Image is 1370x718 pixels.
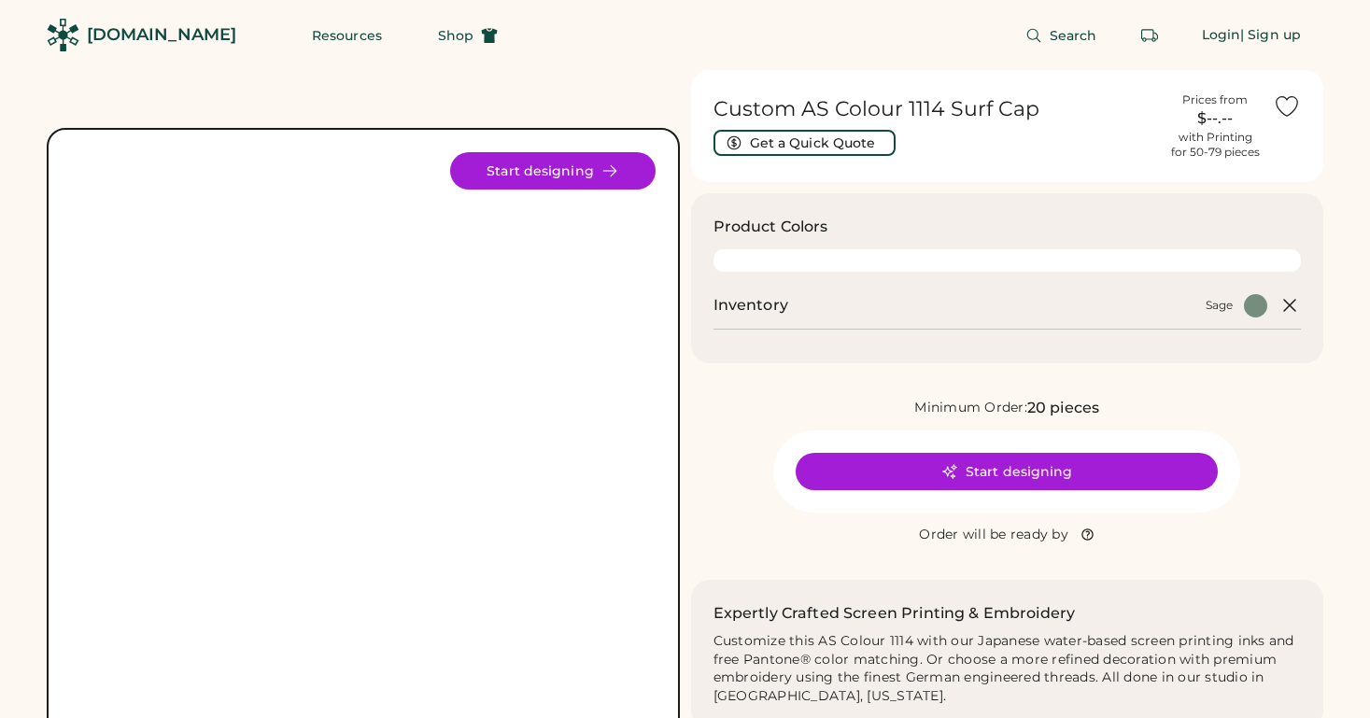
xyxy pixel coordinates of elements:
div: | Sign up [1240,26,1301,45]
span: Shop [438,29,473,42]
div: Order will be ready by [919,526,1068,544]
div: 20 pieces [1027,397,1099,419]
img: Rendered Logo - Screens [47,19,79,51]
button: Get a Quick Quote [713,130,896,156]
div: Minimum Order: [914,399,1027,417]
div: Login [1202,26,1241,45]
h2: Expertly Crafted Screen Printing & Embroidery [713,602,1076,625]
div: Sage [1206,298,1233,313]
h3: Product Colors [713,216,828,238]
div: Customize this AS Colour 1114 with our Japanese water-based screen printing inks and free Pantone... [713,632,1302,707]
button: Resources [290,17,404,54]
button: Start designing [450,152,656,190]
button: Start designing [796,453,1218,490]
button: Retrieve an order [1131,17,1168,54]
h1: Custom AS Colour 1114 Surf Cap [713,96,1158,122]
div: $--.-- [1168,107,1262,130]
h2: Inventory [713,294,788,317]
span: Search [1050,29,1097,42]
div: with Printing for 50-79 pieces [1171,130,1260,160]
button: Search [1003,17,1120,54]
div: [DOMAIN_NAME] [87,23,236,47]
div: Prices from [1182,92,1248,107]
button: Shop [416,17,520,54]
